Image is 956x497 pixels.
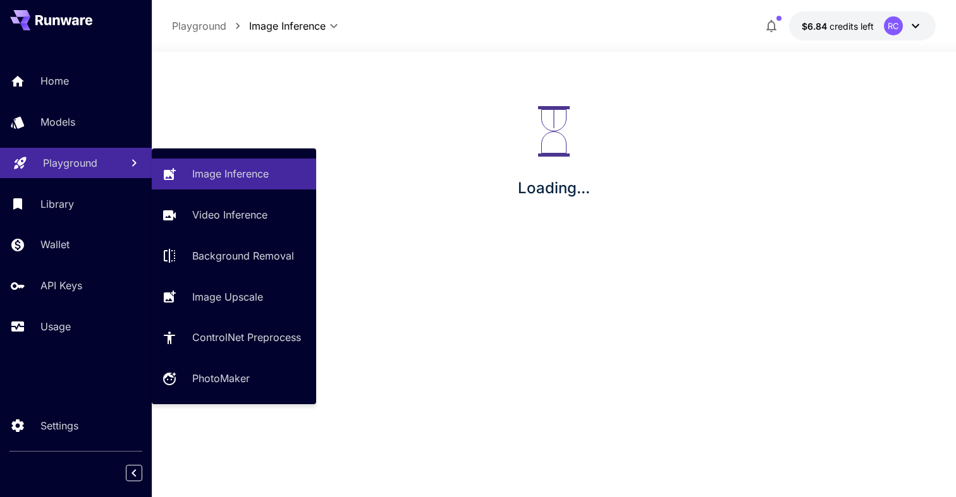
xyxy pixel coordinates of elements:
[152,159,316,189] a: Image Inference
[172,18,226,33] p: Playground
[152,200,316,231] a: Video Inference
[789,11,936,40] button: $6.84402
[40,73,69,88] p: Home
[40,114,75,129] p: Models
[802,21,830,32] span: $6.84
[152,241,316,272] a: Background Removal
[152,363,316,394] a: PhotoMaker
[518,177,590,200] p: Loading...
[192,330,301,345] p: ControlNet Preprocess
[249,18,326,33] span: Image Inference
[152,322,316,353] a: ControlNet Preprocess
[135,462,152,484] div: Collapse sidebar
[152,281,316,312] a: Image Upscale
[40,237,70,252] p: Wallet
[172,18,249,33] nav: breadcrumb
[40,196,74,212] p: Library
[884,16,903,35] div: RC
[40,278,82,293] p: API Keys
[192,207,267,222] p: Video Inference
[830,21,874,32] span: credits left
[40,418,78,433] p: Settings
[192,371,250,386] p: PhotoMaker
[43,155,97,171] p: Playground
[192,248,294,263] p: Background Removal
[126,465,142,481] button: Collapse sidebar
[40,319,71,334] p: Usage
[192,166,269,181] p: Image Inference
[192,289,263,304] p: Image Upscale
[802,20,874,33] div: $6.84402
